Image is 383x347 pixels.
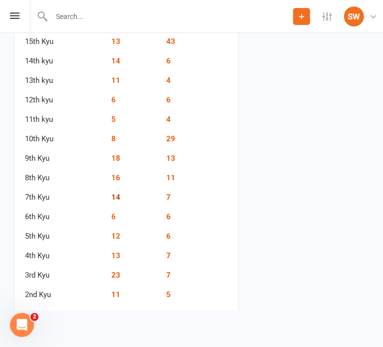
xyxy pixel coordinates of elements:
a: 13 [166,154,175,163]
a: 11 [111,76,120,85]
a: 6 [166,310,171,319]
td: 15th Kyu [14,28,106,48]
a: 5 [166,290,171,299]
a: 6 [166,212,171,221]
td: 14th kyu [14,48,106,67]
td: 1st Kyu [14,301,106,321]
a: 4 [166,115,171,124]
a: 6 [166,95,171,104]
td: 6th Kyu [14,204,106,223]
div: SW [344,6,364,26]
span: 2 [30,313,38,321]
td: 4th Kyu [14,243,106,262]
td: 13th kyu [14,67,106,87]
a: 13 [111,37,120,46]
td: 11th kyu [14,106,106,126]
td: 8th Kyu [14,165,106,184]
a: 43 [166,37,175,46]
td: 7th Kyu [14,184,106,204]
a: 23 [111,271,120,280]
a: 13 [111,251,120,260]
a: 14 [111,56,120,65]
a: 5 [111,115,116,124]
a: 6 [166,232,171,241]
a: 29 [166,134,175,143]
a: 6 [111,212,116,221]
td: 2nd Kyu [14,282,106,301]
td: 12th kyu [14,87,106,106]
td: 5th Kyu [14,223,106,243]
a: 8 [111,134,116,143]
a: 6 [111,95,116,104]
a: 7 [166,271,171,280]
a: 4 [166,76,171,85]
a: 12 [111,232,120,241]
iframe: Intercom live chat [10,313,34,337]
td: 9th Kyu [14,145,106,165]
a: 7 [166,193,171,202]
a: 14 [111,193,120,202]
a: 6 [166,56,171,65]
a: 11 [111,290,120,299]
td: 3rd Kyu [14,262,106,282]
td: 10th Kyu [14,126,106,145]
a: 22 [111,310,120,319]
a: 18 [111,154,120,163]
a: 11 [166,173,175,182]
input: Search... [48,9,293,23]
a: 16 [111,173,120,182]
a: 7 [166,251,171,260]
